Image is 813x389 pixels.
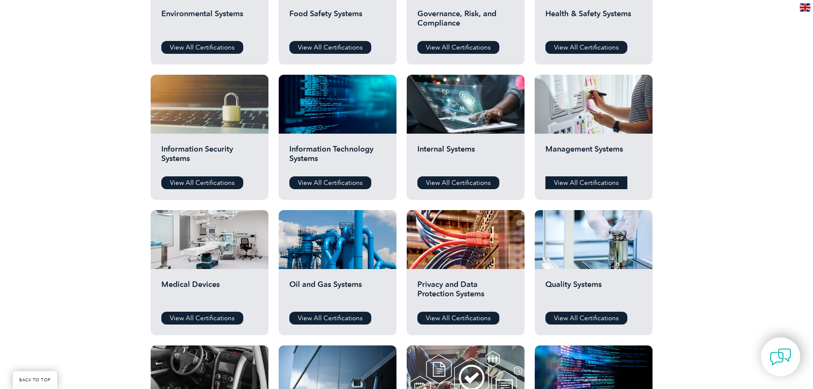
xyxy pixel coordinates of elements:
a: View All Certifications [417,41,499,54]
a: View All Certifications [289,312,371,325]
h2: Privacy and Data Protection Systems [417,280,514,305]
a: View All Certifications [417,312,499,325]
h2: Environmental Systems [161,9,258,35]
h2: Health & Safety Systems [545,9,642,35]
h2: Oil and Gas Systems [289,280,386,305]
h2: Information Security Systems [161,144,258,170]
h2: Food Safety Systems [289,9,386,35]
a: BACK TO TOP [13,371,57,389]
img: en [800,3,810,12]
img: contact-chat.png [770,346,791,368]
a: View All Certifications [417,176,499,189]
a: View All Certifications [161,41,243,54]
h2: Governance, Risk, and Compliance [417,9,514,35]
h2: Management Systems [545,144,642,170]
h2: Quality Systems [545,280,642,305]
a: View All Certifications [545,41,627,54]
h2: Internal Systems [417,144,514,170]
h2: Information Technology Systems [289,144,386,170]
h2: Medical Devices [161,280,258,305]
a: View All Certifications [289,41,371,54]
a: View All Certifications [545,176,627,189]
a: View All Certifications [545,312,627,325]
a: View All Certifications [161,176,243,189]
a: View All Certifications [161,312,243,325]
a: View All Certifications [289,176,371,189]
